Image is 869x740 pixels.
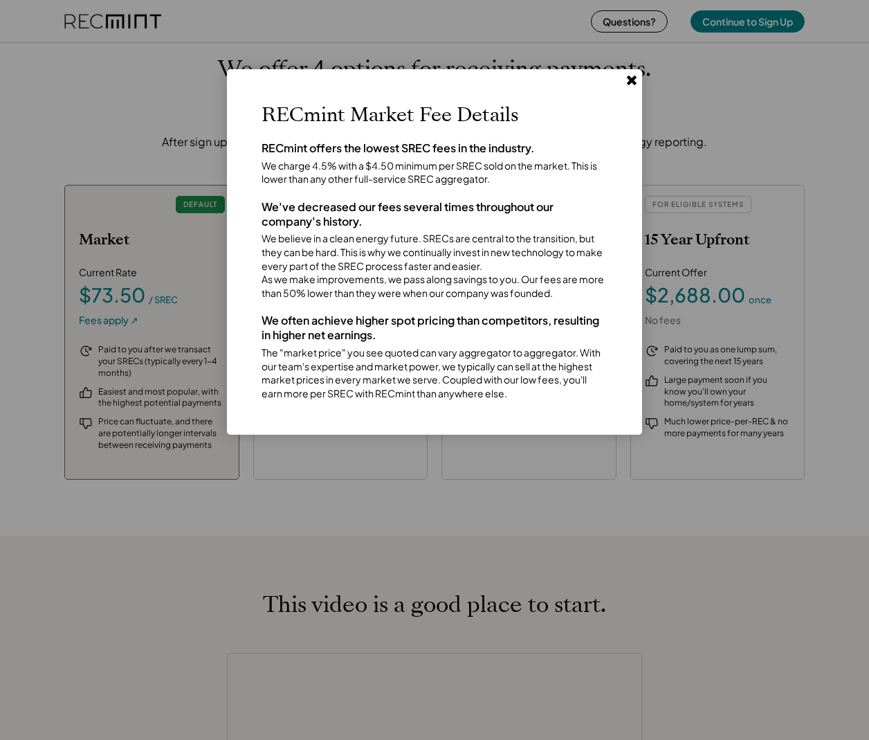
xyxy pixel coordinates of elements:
div: We often achieve higher spot pricing than competitors, resulting in higher net earnings. [262,314,607,343]
div: We believe in a clean energy future. SRECs are central to the transition, but they can be hard. T... [262,232,607,300]
div: RECmint offers the lowest SREC fees in the industry. [262,141,607,156]
h2: RECmint Market Fee Details [262,104,607,127]
div: The "market price" you see quoted can vary aggregator to aggregator. With our team's expertise an... [262,346,607,400]
div: We charge 4.5% with a $4.50 minimum per SREC sold on the market. This is lower than any other ful... [262,159,607,186]
div: We've decreased our fees several times throughout our company's history. [262,200,607,229]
